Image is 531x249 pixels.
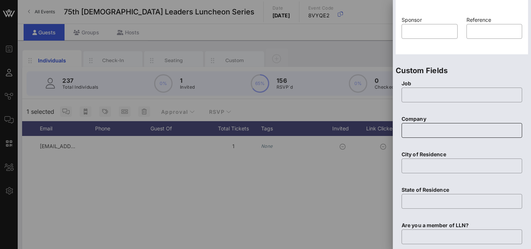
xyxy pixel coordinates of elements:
p: Reference [466,16,523,24]
p: Are you a member of LLN? [402,221,522,229]
p: State of Residence [402,186,522,194]
p: Custom Fields [396,65,528,76]
p: Company [402,115,522,123]
p: City of Residence [402,150,522,158]
p: Sponsor [402,16,458,24]
p: Job [402,79,522,88]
